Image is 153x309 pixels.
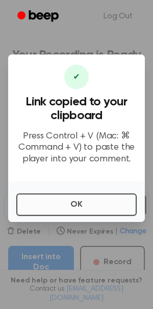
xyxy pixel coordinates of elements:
[16,131,137,165] p: Press Control + V (Mac: ⌘ Command + V) to paste the player into your comment.
[16,95,137,123] h3: Link copied to your clipboard
[64,65,89,89] div: ✔
[16,193,137,216] button: OK
[93,4,143,29] a: Log Out
[10,7,68,26] a: Beep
